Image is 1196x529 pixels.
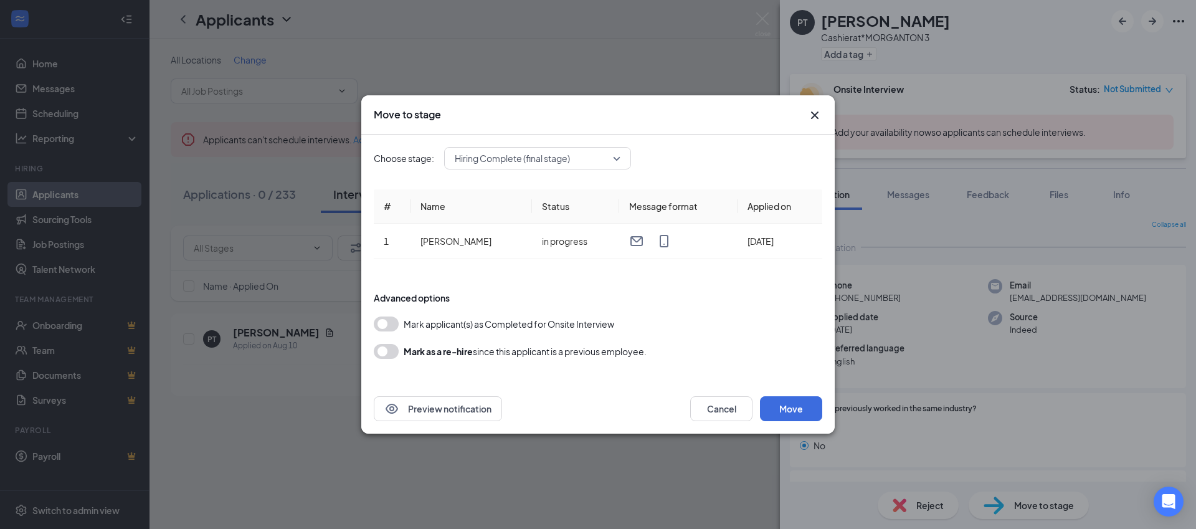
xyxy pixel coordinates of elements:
[619,189,738,224] th: Message format
[532,224,619,259] td: in progress
[807,108,822,123] svg: Cross
[411,224,532,259] td: [PERSON_NAME]
[629,234,644,249] svg: Email
[374,151,434,165] span: Choose stage:
[532,189,619,224] th: Status
[384,236,389,247] span: 1
[374,396,502,421] button: EyePreview notification
[807,108,822,123] button: Close
[738,189,822,224] th: Applied on
[760,396,822,421] button: Move
[690,396,752,421] button: Cancel
[374,108,441,122] h3: Move to stage
[657,234,672,249] svg: MobileSms
[738,224,822,259] td: [DATE]
[455,149,570,168] span: Hiring Complete (final stage)
[411,189,532,224] th: Name
[1154,487,1184,517] div: Open Intercom Messenger
[374,189,411,224] th: #
[404,346,473,357] b: Mark as a re-hire
[374,292,822,304] div: Advanced options
[404,317,614,331] span: Mark applicant(s) as Completed for Onsite Interview
[404,344,647,359] div: since this applicant is a previous employee.
[384,401,399,416] svg: Eye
